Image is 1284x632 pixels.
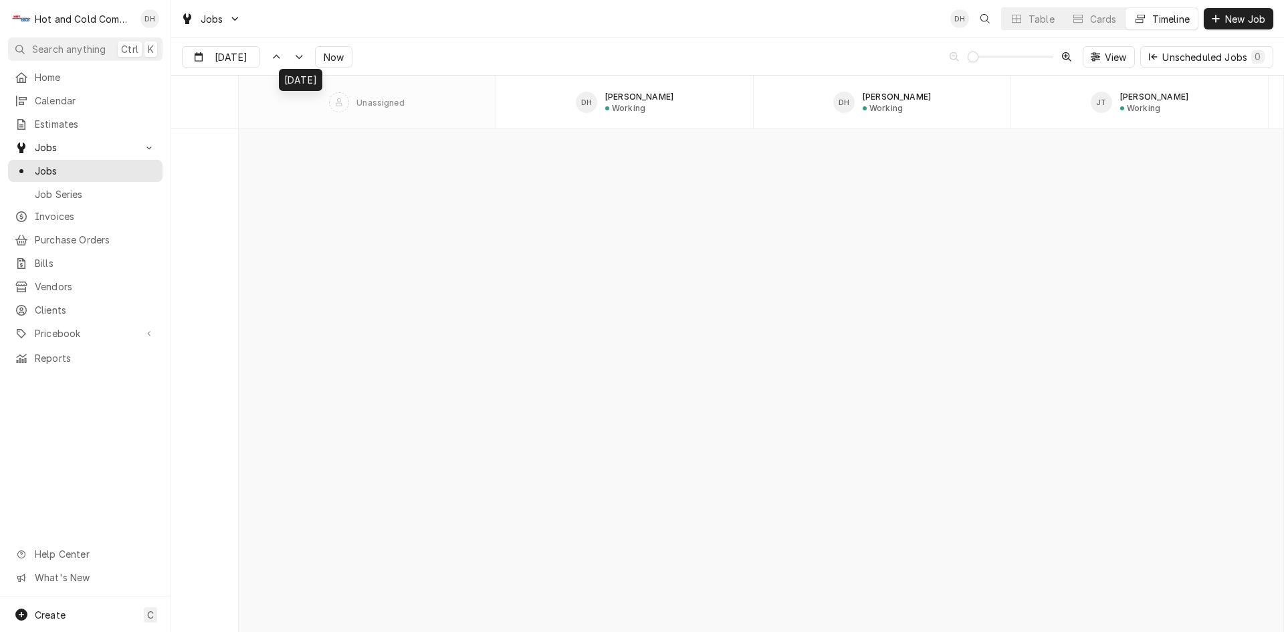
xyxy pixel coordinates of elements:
a: Purchase Orders [8,229,163,251]
span: Ctrl [121,42,138,56]
button: Unscheduled Jobs0 [1140,46,1273,68]
span: Reports [35,351,156,365]
div: Timeline [1152,12,1190,26]
button: New Job [1204,8,1273,29]
div: JT [1091,92,1112,113]
button: Now [315,46,352,68]
div: Daryl Harris's Avatar [950,9,969,28]
span: Search anything [32,42,106,56]
div: Table [1029,12,1055,26]
a: Estimates [8,113,163,135]
div: Cards [1090,12,1117,26]
span: Jobs [201,12,223,26]
a: Reports [8,347,163,369]
a: Vendors [8,276,163,298]
span: What's New [35,570,154,585]
span: Vendors [35,280,156,294]
div: 0 [1254,49,1262,64]
div: Daryl Harris's Avatar [576,92,597,113]
span: Clients [35,303,156,317]
span: Help Center [35,547,154,561]
span: View [1102,50,1130,64]
div: Jason Thomason's Avatar [1091,92,1112,113]
div: SPACE for context menu [171,76,238,129]
div: Unassigned [356,98,405,108]
a: Invoices [8,205,163,227]
button: Search anythingCtrlK [8,37,163,61]
a: Calendar [8,90,163,112]
div: Working [1127,103,1160,113]
span: Create [35,609,66,621]
span: Home [35,70,156,84]
a: Clients [8,299,163,321]
a: Bills [8,252,163,274]
span: Job Series [35,187,156,201]
span: K [148,42,154,56]
div: [PERSON_NAME] [605,92,673,102]
span: Estimates [35,117,156,131]
div: DH [576,92,597,113]
span: New Job [1222,12,1268,26]
div: SPACE for context menu [239,76,1269,129]
div: Unscheduled Jobs [1162,50,1265,64]
div: Daryl Harris's Avatar [140,9,159,28]
div: DH [833,92,855,113]
div: DH [140,9,159,28]
a: Home [8,66,163,88]
span: Now [321,50,346,64]
div: Hot and Cold Commercial Kitchens, Inc. [35,12,133,26]
button: [DATE] [182,46,260,68]
button: View [1083,46,1136,68]
span: Jobs [35,140,136,154]
div: DH [950,9,969,28]
div: Working [612,103,645,113]
div: H [12,9,31,28]
a: Job Series [8,183,163,205]
a: Jobs [8,160,163,182]
button: Open search [974,8,996,29]
div: David Harris's Avatar [833,92,855,113]
div: Working [869,103,903,113]
span: C [147,608,154,622]
span: Purchase Orders [35,233,156,247]
a: Go to What's New [8,566,163,589]
a: Go to Pricebook [8,322,163,344]
span: Invoices [35,209,156,223]
span: Jobs [35,164,156,178]
div: [PERSON_NAME] [1120,92,1188,102]
a: Go to Jobs [175,8,246,30]
span: Calendar [35,94,156,108]
a: Go to Jobs [8,136,163,159]
div: [DATE] [279,69,322,91]
span: Bills [35,256,156,270]
div: Hot and Cold Commercial Kitchens, Inc.'s Avatar [12,9,31,28]
span: Pricebook [35,326,136,340]
a: Go to Help Center [8,543,163,565]
div: [PERSON_NAME] [863,92,931,102]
